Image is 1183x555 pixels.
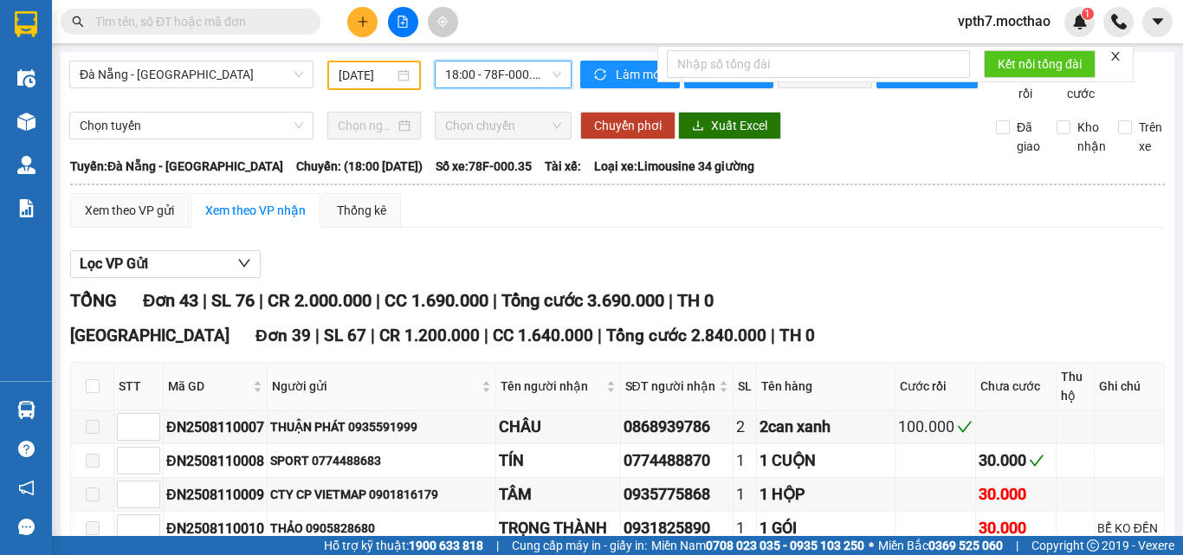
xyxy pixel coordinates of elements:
span: | [496,536,499,555]
span: SĐT người nhận [625,377,715,396]
img: warehouse-icon [17,113,36,131]
th: Cước rồi [895,363,976,410]
div: 1 [736,482,753,507]
span: notification [18,480,35,496]
th: Tên hàng [757,363,895,410]
td: 0935775868 [621,478,734,512]
span: TH 0 [779,326,815,345]
img: warehouse-icon [17,401,36,419]
div: 0931825890 [624,516,730,540]
th: Ghi chú [1095,363,1165,410]
div: ĐN2508110009 [166,484,264,506]
span: caret-down [1150,14,1166,29]
span: copyright [1087,539,1099,552]
button: syncLàm mới [580,61,680,88]
strong: 0369 525 060 [928,539,1003,552]
input: Nhập số tổng đài [667,50,970,78]
span: Miền Nam [651,536,864,555]
td: 0774488870 [621,444,734,478]
div: 100.000 [898,415,973,439]
span: download [692,119,704,133]
span: sync [594,68,609,82]
span: Đơn 39 [255,326,311,345]
span: Chọn tuyến [80,113,303,139]
button: Kết nối tổng đài [984,50,1096,78]
div: TRỌNG THÀNH [499,516,617,540]
span: Kho nhận [1070,118,1113,156]
span: Tài xế: [545,157,581,176]
span: question-circle [18,441,35,457]
button: file-add [388,7,418,37]
img: solution-icon [17,199,36,217]
span: Hỗ trợ kỹ thuật: [324,536,483,555]
span: Đơn 43 [143,290,198,311]
span: Cung cấp máy in - giấy in: [512,536,647,555]
span: TH 0 [677,290,714,311]
span: check [1029,453,1044,468]
span: | [484,326,488,345]
div: 30.000 [979,482,1053,507]
span: | [315,326,320,345]
div: Xem theo VP nhận [205,201,306,220]
div: ĐN2508110008 [166,450,264,472]
td: ĐN2508110008 [164,444,268,478]
span: SL 67 [324,326,366,345]
div: THẢO 0905828680 [270,519,493,538]
input: 11/08/2025 [339,66,394,85]
strong: 1900 633 818 [409,539,483,552]
div: CTY CP VIETMAP 0901816179 [270,485,493,504]
span: | [771,326,775,345]
span: Tổng cước 3.690.000 [501,290,664,311]
button: downloadXuất Excel [678,112,781,139]
span: Tên người nhận [501,377,603,396]
button: Chuyển phơi [580,112,676,139]
span: SL 76 [211,290,255,311]
span: close [1109,50,1122,62]
td: CHÂU [496,410,621,444]
span: 18:00 - 78F-000.35 [445,61,561,87]
span: | [1016,536,1018,555]
div: 30.000 [979,449,1053,473]
sup: 1 [1082,8,1094,20]
span: Kết nối tổng đài [998,55,1082,74]
button: aim [428,7,458,37]
div: 2 [736,415,753,439]
div: ĐN2508110007 [166,416,264,438]
img: icon-new-feature [1072,14,1088,29]
th: Chưa cước [976,363,1057,410]
div: TÍN [499,449,617,473]
div: Thống kê [337,201,386,220]
span: | [371,326,375,345]
div: CHÂU [499,415,617,439]
div: Xem theo VP gửi [85,201,174,220]
div: 1 GÓI [760,516,892,540]
span: | [598,326,602,345]
span: Trên xe [1132,118,1169,156]
span: Chọn chuyến [445,113,561,139]
span: check [957,419,973,435]
div: THUẬN PHÁT 0935591999 [270,417,493,436]
td: TRỌNG THÀNH [496,512,621,545]
span: Chuyến: (18:00 [DATE]) [296,157,423,176]
strong: 0708 023 035 - 0935 103 250 [706,539,864,552]
th: Thu hộ [1057,363,1095,410]
span: 1 [1084,8,1090,20]
span: Số xe: 78F-000.35 [436,157,532,176]
span: CR 2.000.000 [268,290,372,311]
span: Mã GD [168,377,249,396]
td: 0868939786 [621,410,734,444]
img: logo-vxr [15,11,37,37]
span: message [18,519,35,535]
span: Loại xe: Limousine 34 giường [594,157,754,176]
span: file-add [397,16,409,28]
span: Đà Nẵng - Tuy Hoà [80,61,303,87]
input: Tìm tên, số ĐT hoặc mã đơn [95,12,300,31]
span: Người gửi [272,377,478,396]
th: SL [734,363,757,410]
div: TÂM [499,482,617,507]
span: aim [436,16,449,28]
td: ĐN2508110009 [164,478,268,512]
td: 0931825890 [621,512,734,545]
div: 1 CUỘN [760,449,892,473]
span: CR 1.200.000 [379,326,480,345]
